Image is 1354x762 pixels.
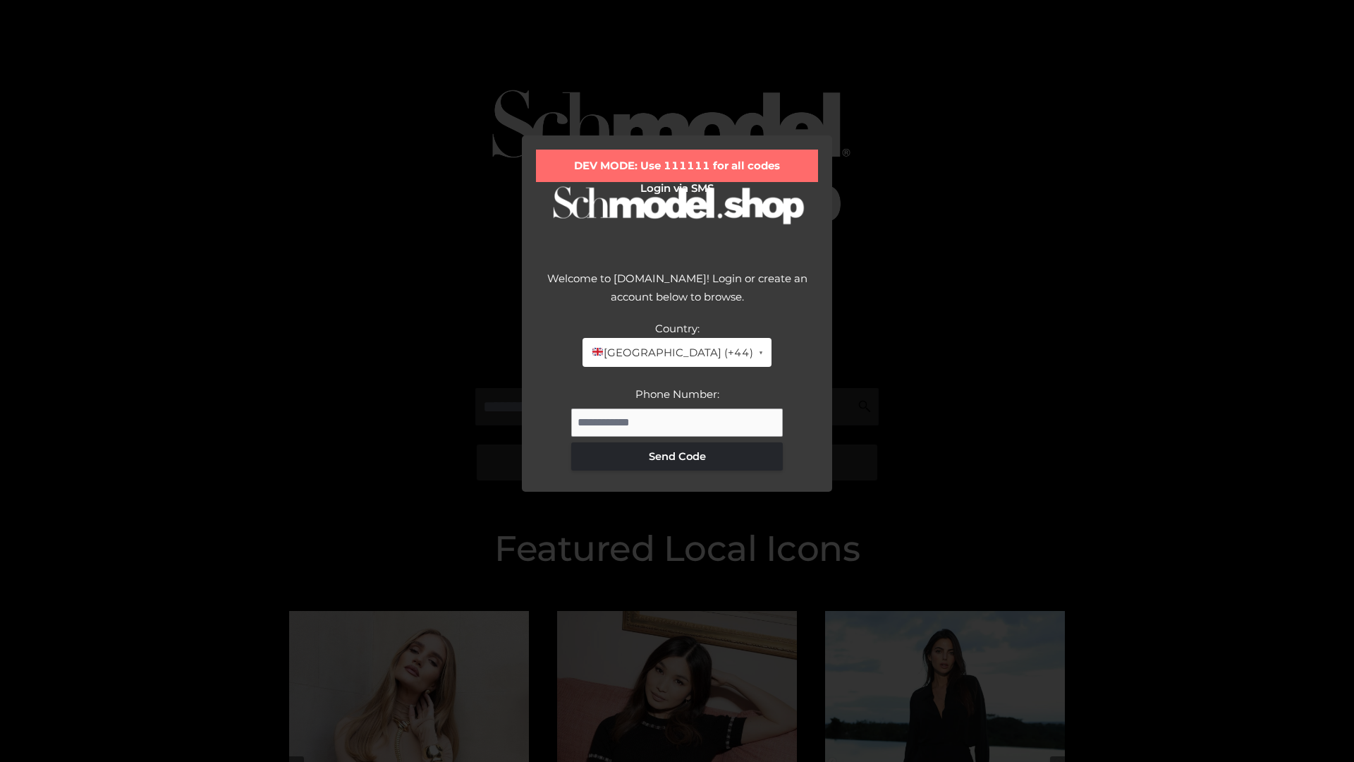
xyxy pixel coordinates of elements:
[591,344,752,362] span: [GEOGRAPHIC_DATA] (+44)
[536,150,818,182] div: DEV MODE: Use 111111 for all codes
[655,322,700,335] label: Country:
[536,270,818,320] div: Welcome to [DOMAIN_NAME]! Login or create an account below to browse.
[536,182,818,195] h2: Login via SMS
[635,387,719,401] label: Phone Number:
[592,346,603,357] img: 🇬🇧
[571,442,783,471] button: Send Code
